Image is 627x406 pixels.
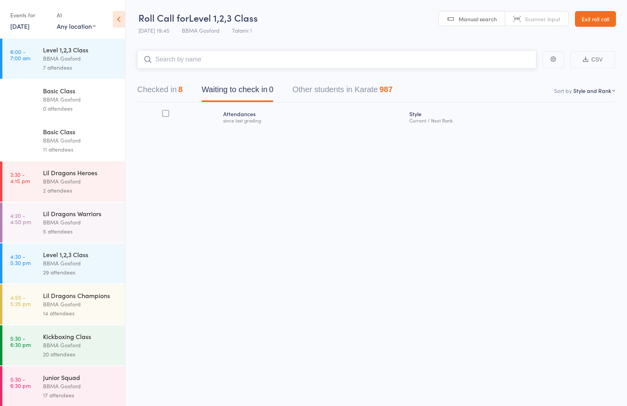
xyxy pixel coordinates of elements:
[43,382,118,391] div: BBMA Gosford
[10,130,30,143] time: 3:30 - 4:15 pm
[2,39,125,79] a: 6:00 -7:00 amLevel 1,2,3 ClassBBMA Gosford7 attendees
[182,26,220,34] span: BBMA Gosford
[43,268,118,277] div: 29 attendees
[554,87,572,95] label: Sort by
[43,209,118,218] div: Lil Dragons Warriors
[43,54,118,63] div: BBMA Gosford
[10,48,30,61] time: 6:00 - 7:00 am
[269,85,273,94] div: 0
[575,11,616,27] a: Exit roll call
[43,168,118,177] div: Lil Dragons Heroes
[43,341,118,350] div: BBMA Gosford
[379,85,392,94] div: 987
[43,127,118,136] div: Basic Class
[2,284,125,324] a: 4:55 -5:25 pmLil Dragons ChampionsBBMA Gosford14 attendees
[43,177,118,186] div: BBMA Gosford
[43,227,118,236] div: 5 attendees
[570,51,615,68] button: CSV
[2,202,125,243] a: 4:20 -4:50 pmLil Dragons WarriorsBBMA Gosford5 attendees
[223,118,403,123] div: since last grading
[2,161,125,202] a: 3:30 -4:15 pmLil Dragons HeroesBBMA Gosford2 attendees
[43,218,118,227] div: BBMA Gosford
[43,259,118,268] div: BBMA Gosford
[573,87,611,95] div: Style and Rank
[292,81,392,102] button: Other students in Karate987
[2,243,125,284] a: 4:30 -5:30 pmLevel 1,2,3 ClassBBMA Gosford29 attendees
[10,335,31,348] time: 5:30 - 6:30 pm
[43,309,118,318] div: 14 attendees
[232,26,252,34] span: Tatami 1
[43,86,118,95] div: Basic Class
[43,104,118,113] div: 0 attendees
[10,171,30,184] time: 3:30 - 4:15 pm
[43,391,118,400] div: 17 attendees
[10,9,49,22] div: Events for
[137,81,183,102] button: Checked in8
[10,376,31,389] time: 5:30 - 6:30 pm
[10,89,31,102] time: 6:00 - 6:45 am
[43,136,118,145] div: BBMA Gosford
[406,106,615,127] div: Style
[178,85,183,94] div: 8
[189,11,258,24] span: Level 1,2,3 Class
[43,291,118,300] div: Lil Dragons Champions
[10,294,31,307] time: 4:55 - 5:25 pm
[202,81,273,102] button: Waiting to check in0
[43,373,118,382] div: Junior Squad
[43,95,118,104] div: BBMA Gosford
[409,118,612,123] div: Current / Next Rank
[43,300,118,309] div: BBMA Gosford
[10,22,30,30] a: [DATE]
[43,186,118,195] div: 2 attendees
[2,121,125,161] a: 3:30 -4:15 pmBasic ClassBBMA Gosford11 attendees
[525,15,560,23] span: Scanner input
[43,332,118,341] div: Kickboxing Class
[57,22,96,30] div: Any location
[138,11,189,24] span: Roll Call for
[43,250,118,259] div: Level 1,2,3 Class
[2,325,125,365] a: 5:30 -6:30 pmKickboxing ClassBBMA Gosford20 attendees
[138,26,170,34] span: [DATE] 19:45
[57,9,96,22] div: At
[220,106,406,127] div: Atten­dances
[43,63,118,72] div: 7 attendees
[10,212,31,225] time: 4:20 - 4:50 pm
[43,350,118,359] div: 20 attendees
[459,15,497,23] span: Manual search
[2,80,125,120] a: 6:00 -6:45 amBasic ClassBBMA Gosford0 attendees
[10,253,31,266] time: 4:30 - 5:30 pm
[43,45,118,54] div: Level 1,2,3 Class
[43,145,118,154] div: 11 attendees
[137,50,536,69] input: Search by name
